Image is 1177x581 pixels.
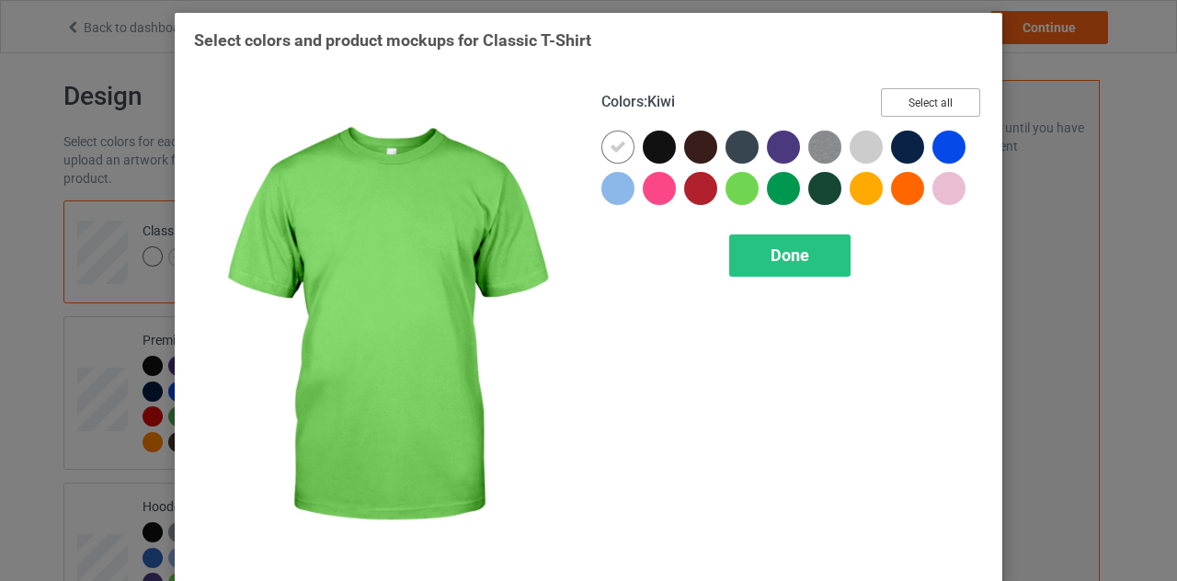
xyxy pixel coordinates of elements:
span: Colors [601,93,644,110]
span: Select colors and product mockups for Classic T-Shirt [194,30,591,50]
img: heather_texture.png [808,131,841,164]
span: Kiwi [647,93,675,110]
button: Select all [881,88,980,117]
span: Done [771,245,809,265]
h4: : [601,93,675,112]
img: regular.jpg [194,88,576,565]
